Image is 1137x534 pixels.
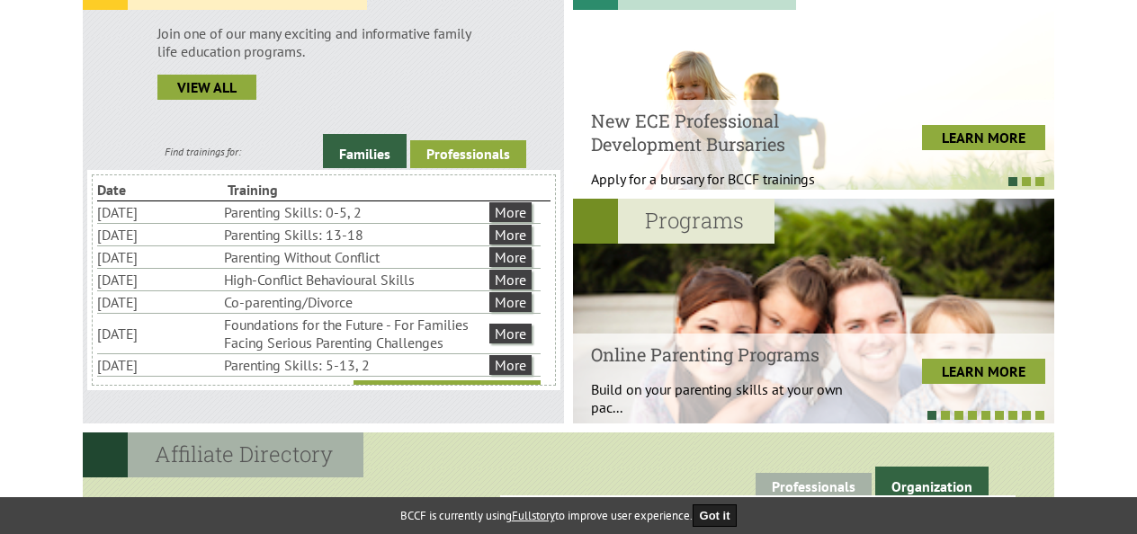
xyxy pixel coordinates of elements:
a: Fullstory [512,508,555,523]
button: Got it [693,504,738,527]
a: View More Trainings [354,380,541,405]
a: Professionals [756,473,872,501]
li: [DATE] [97,291,220,313]
a: More [489,355,532,375]
li: [DATE] [97,246,220,268]
li: Parenting Skills: 5-13, 2 [224,354,486,376]
li: Date [97,179,224,200]
a: More [489,270,532,289]
li: Parenting Without Conflict [224,246,486,268]
li: Foundations for the Future - For Families Facing Serious Parenting Challenges [224,314,486,353]
li: Parenting Skills: 0-5, 2 [224,201,486,223]
a: More [489,292,532,312]
li: [DATE] [97,354,220,376]
a: More [489,202,532,222]
li: [DATE] [97,269,220,290]
a: More [489,247,532,267]
h4: Online Parenting Programs [591,343,860,366]
li: Co-parenting/Divorce [224,291,486,313]
div: Find trainings for: [83,145,323,158]
p: Join one of our many exciting and informative family life education programs. [157,24,489,60]
li: [DATE] [97,224,220,245]
p: Apply for a bursary for BCCF trainings West... [591,170,860,206]
li: Parenting Skills: 13-18 [224,224,486,245]
a: LEARN MORE [922,359,1045,384]
li: [DATE] [97,201,220,223]
h4: New ECE Professional Development Bursaries [591,109,860,156]
li: [DATE] [97,323,220,344]
h2: Programs [573,199,774,244]
a: view all [157,75,256,100]
a: More [489,225,532,245]
li: Training [228,179,354,200]
a: Families [323,134,407,168]
li: High-Conflict Behavioural Skills [224,269,486,290]
a: More [489,324,532,343]
a: Organization [875,467,989,501]
a: LEARN MORE [922,125,1045,150]
a: Professionals [410,140,526,168]
p: Build on your parenting skills at your own pac... [591,380,860,416]
h2: Affiliate Directory [83,432,363,477]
